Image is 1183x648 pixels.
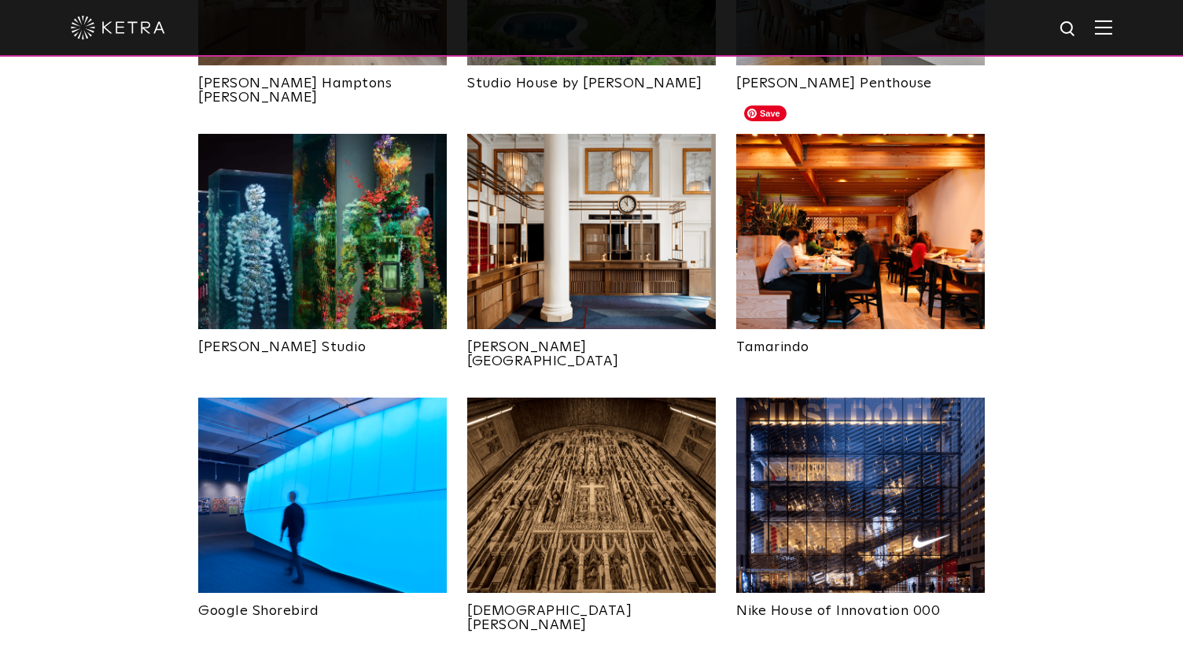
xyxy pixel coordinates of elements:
[736,398,985,593] img: New-Project-Page-hero-(3x)_0000_Nike-DT-ProjectThumbnail
[736,134,985,329] img: New-Project-Page-hero-(3x)_0002_TamarindoRestaurant-0001-LizKuball-HighRes
[736,329,985,354] a: Tamarindo
[71,16,165,39] img: ketra-logo-2019-white
[467,134,716,329] img: New-Project-Page-hero-(3x)_0027_0010_RiggsHotel_01_20_20_LARGE
[467,398,716,593] img: New-Project-Page-hero-(3x)_0010_MB20170216_St.Thomas_IMG_0465
[198,329,447,354] a: [PERSON_NAME] Studio
[198,398,447,593] img: New-Project-Page-hero-(3x)_0004_Shorebird-Campus_PhotoByBruceDamonte_11
[736,593,985,618] a: Nike House of Innovation 000
[467,329,716,368] a: [PERSON_NAME][GEOGRAPHIC_DATA]
[1095,20,1112,35] img: Hamburger%20Nav.svg
[744,106,787,121] span: Save
[736,65,985,91] a: [PERSON_NAME] Penthouse
[198,593,447,618] a: Google Shorebird
[198,65,447,105] a: [PERSON_NAME] Hamptons [PERSON_NAME]
[198,134,447,329] img: Dustin_Yellin_Ketra_Web-03-1
[467,65,716,91] a: Studio House by [PERSON_NAME]
[1059,20,1078,39] img: search icon
[467,593,716,632] a: [DEMOGRAPHIC_DATA][PERSON_NAME]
